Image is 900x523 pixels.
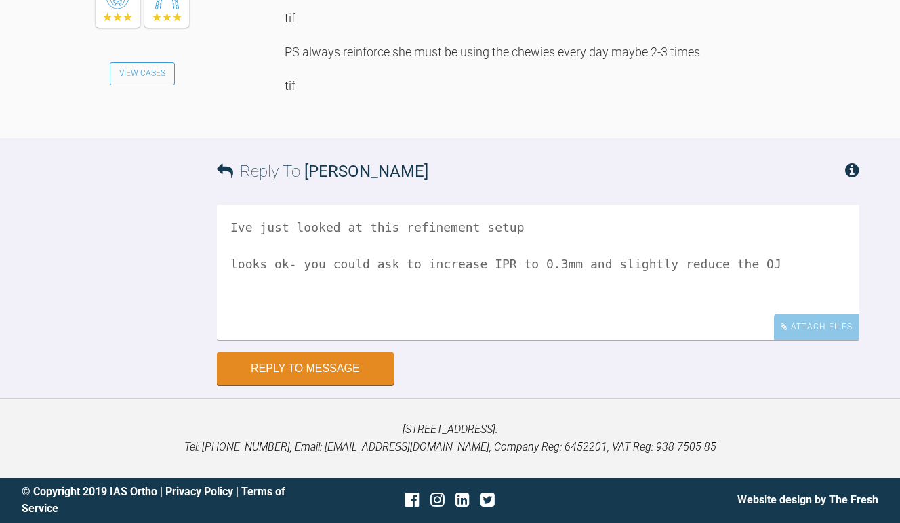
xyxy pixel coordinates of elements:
span: [PERSON_NAME] [304,162,428,181]
textarea: Ive just looked at this refinement setup looks ok- you could ask to increase IPR to 0.3mm and sli... [217,205,859,340]
a: Website design by The Fresh [737,493,878,506]
a: Privacy Policy [165,485,233,498]
div: Attach Files [774,314,859,340]
div: © Copyright 2019 IAS Ortho | | [22,483,307,518]
a: View Cases [110,62,175,85]
h3: Reply To [217,159,428,184]
button: Reply to Message [217,352,394,385]
p: [STREET_ADDRESS]. Tel: [PHONE_NUMBER], Email: [EMAIL_ADDRESS][DOMAIN_NAME], Company Reg: 6452201,... [22,421,878,455]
